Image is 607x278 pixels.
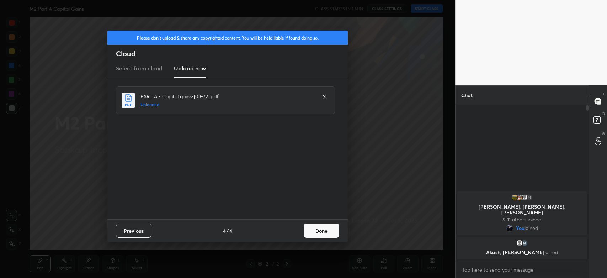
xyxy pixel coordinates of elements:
[516,240,523,247] img: default.png
[506,225,513,232] img: 3ecc4a16164f415e9c6631d6952294ad.jpg
[116,49,348,58] h2: Cloud
[516,194,523,201] img: b76fd72a1046433ca7b2fdb869f18626.jpg
[456,190,589,261] div: grid
[456,86,478,105] p: Chat
[462,204,582,215] p: [PERSON_NAME], [PERSON_NAME], [PERSON_NAME]
[140,101,315,108] h5: Uploaded
[603,91,605,96] p: T
[511,194,518,201] img: b537c7b5524d4107a53ab31f909b35fa.jpg
[521,240,528,247] img: 3
[223,227,226,235] h4: 4
[521,194,528,201] img: default.png
[544,249,558,256] span: joined
[229,227,232,235] h4: 4
[116,224,151,238] button: Previous
[304,224,339,238] button: Done
[174,64,206,73] h3: Upload new
[516,225,525,231] span: You
[107,31,348,45] div: Please don't upload & share any copyrighted content. You will be held liable if found doing so.
[462,250,582,255] p: Akash, [PERSON_NAME]
[462,217,582,222] p: & 11 others joined
[602,111,605,116] p: D
[227,227,229,235] h4: /
[140,93,315,100] h4: PART A - Capital gains-[03-72].pdf
[602,131,605,136] p: G
[526,194,533,201] div: 11
[525,225,538,231] span: joined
